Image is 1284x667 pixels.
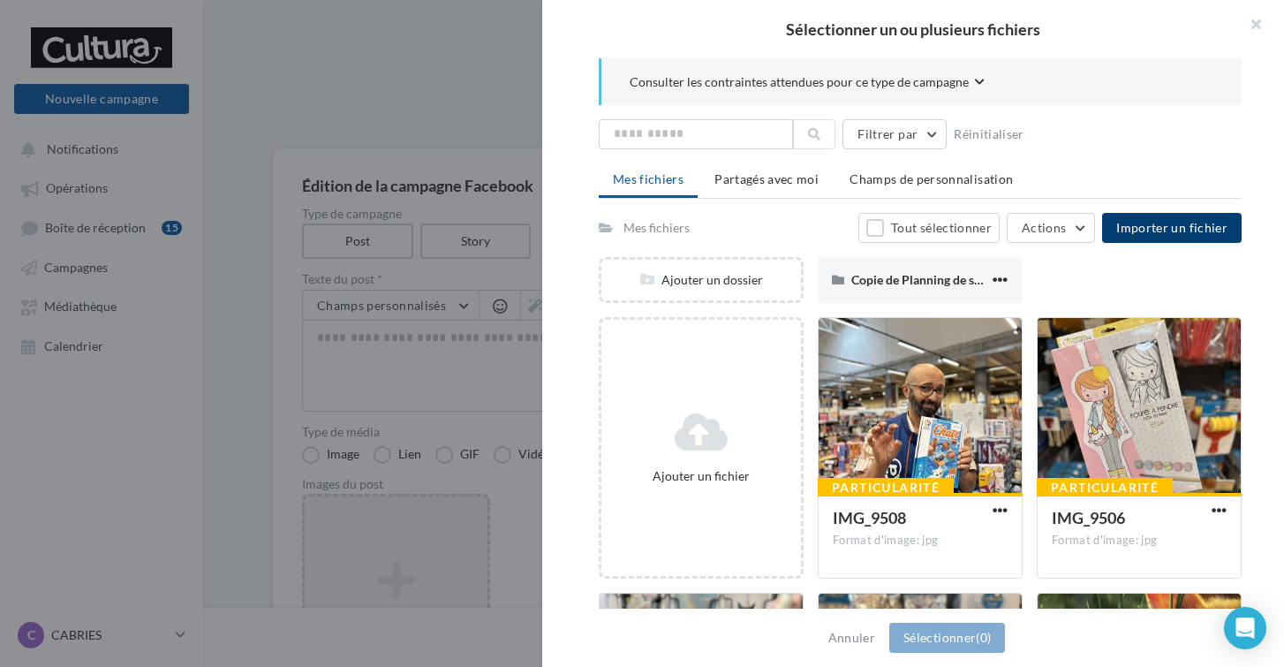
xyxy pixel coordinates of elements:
button: Annuler [821,627,882,648]
div: Ajouter un fichier [608,467,794,485]
span: Consulter les contraintes attendues pour ce type de campagne [630,73,969,91]
div: Particularité [818,478,954,497]
button: Consulter les contraintes attendues pour ce type de campagne [630,72,985,95]
div: Mes fichiers [623,219,690,237]
button: Réinitialiser [947,124,1031,145]
div: Format d'image: jpg [1052,533,1227,549]
div: Particularité [1037,478,1173,497]
div: Ajouter un dossier [601,271,801,289]
button: Filtrer par [842,119,947,149]
span: IMG_9506 [1052,508,1125,527]
span: Mes fichiers [613,171,684,186]
button: Actions [1007,213,1095,243]
button: Tout sélectionner [858,213,1000,243]
span: (0) [976,630,991,645]
button: Importer un fichier [1102,213,1242,243]
div: Format d'image: jpg [833,533,1008,549]
button: Sélectionner(0) [889,623,1005,653]
span: Partagés avec moi [714,171,819,186]
span: Actions [1022,220,1066,235]
span: Importer un fichier [1116,220,1227,235]
span: Copie de Planning de septembre [851,272,1027,287]
span: IMG_9508 [833,508,906,527]
div: Open Intercom Messenger [1224,607,1266,649]
h2: Sélectionner un ou plusieurs fichiers [570,21,1256,37]
span: Champs de personnalisation [850,171,1013,186]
